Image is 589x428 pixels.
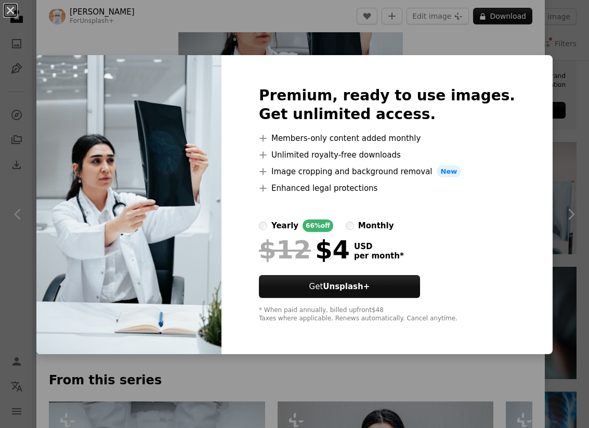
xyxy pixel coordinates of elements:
[259,222,267,230] input: yearly66%off
[358,219,394,232] div: monthly
[36,55,221,355] img: premium_photo-1673953509780-5ff85d9113a3
[259,236,350,263] div: $4
[323,282,370,291] strong: Unsplash+
[346,222,354,230] input: monthly
[259,132,515,145] li: Members-only content added monthly
[259,306,515,323] div: * When paid annually, billed upfront $48 Taxes where applicable. Renews automatically. Cancel any...
[437,165,462,178] span: New
[354,242,404,251] span: USD
[259,86,515,124] h2: Premium, ready to use images. Get unlimited access.
[259,182,515,194] li: Enhanced legal protections
[259,165,515,178] li: Image cropping and background removal
[259,275,420,298] button: GetUnsplash+
[271,219,298,232] div: yearly
[303,219,333,232] div: 66% off
[259,236,311,263] span: $12
[259,149,515,161] li: Unlimited royalty-free downloads
[354,251,404,261] span: per month *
